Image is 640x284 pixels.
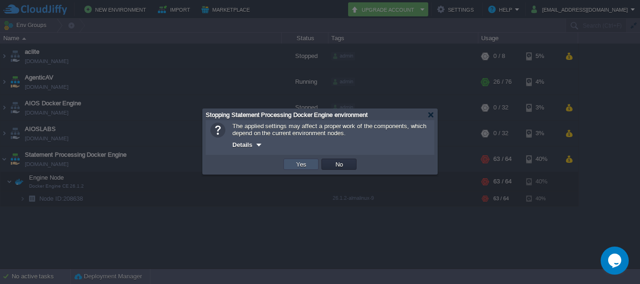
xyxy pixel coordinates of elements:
[333,160,346,168] button: No
[232,141,253,148] span: Details
[601,247,631,275] iframe: chat widget
[206,111,368,118] span: Stopping Statement Processing Docker Engine environment
[232,123,426,137] span: The applied settings may affect a proper work of the components, which depend on the current envi...
[293,160,309,168] button: Yes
